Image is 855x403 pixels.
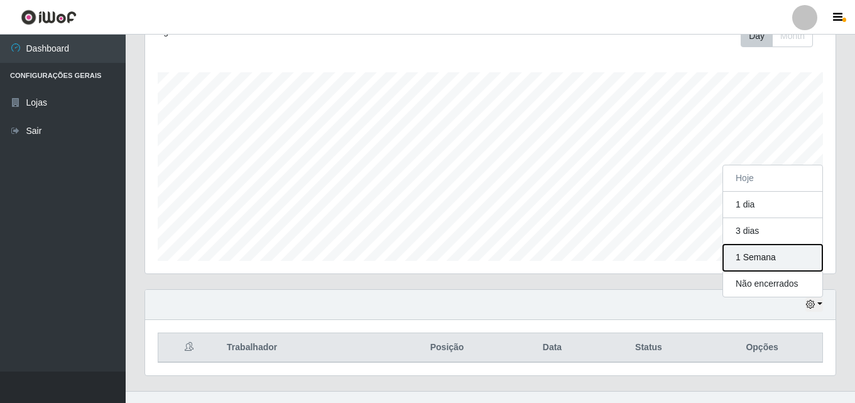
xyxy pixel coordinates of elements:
th: Status [596,333,702,363]
button: Não encerrados [723,271,822,297]
button: Day [741,25,773,47]
button: Month [772,25,813,47]
th: Posição [385,333,509,363]
div: First group [741,25,813,47]
button: 1 dia [723,192,822,218]
button: 3 dias [723,218,822,245]
button: 1 Semana [723,245,822,271]
img: CoreUI Logo [21,9,77,25]
button: Hoje [723,165,822,192]
div: Toolbar with button groups [741,25,823,47]
th: Data [509,333,596,363]
th: Trabalhador [219,333,385,363]
th: Opções [702,333,822,363]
